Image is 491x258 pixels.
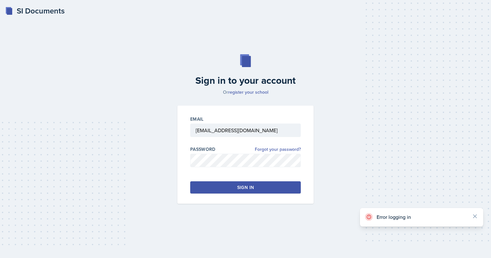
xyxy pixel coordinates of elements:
a: Forgot your password? [255,146,301,153]
a: register your school [228,89,268,95]
h2: Sign in to your account [174,75,317,86]
p: Or [174,89,317,95]
button: Sign in [190,181,301,193]
label: Password [190,146,216,152]
label: Email [190,116,204,122]
a: SI Documents [5,5,65,17]
div: Sign in [237,184,254,191]
input: Email [190,124,301,137]
p: Error logging in [377,214,467,220]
